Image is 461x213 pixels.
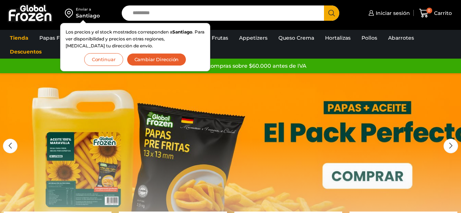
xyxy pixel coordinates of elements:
[384,31,418,45] a: Abarrotes
[321,31,354,45] a: Hortalizas
[65,7,76,19] img: address-field-icon.svg
[66,28,205,50] p: Los precios y el stock mostrados corresponden a . Para ver disponibilidad y precios en otras regi...
[84,53,123,66] button: Continuar
[374,9,410,17] span: Iniciar sesión
[367,6,410,20] a: Iniciar sesión
[426,8,432,13] span: 0
[432,9,452,17] span: Carrito
[76,7,100,12] div: Enviar a
[358,31,381,45] a: Pollos
[6,45,45,59] a: Descuentos
[324,5,339,21] button: Search button
[235,31,271,45] a: Appetizers
[76,12,100,19] div: Santiago
[275,31,318,45] a: Queso Crema
[6,31,32,45] a: Tienda
[127,53,187,66] button: Cambiar Dirección
[417,5,454,22] a: 0 Carrito
[36,31,75,45] a: Papas Fritas
[172,29,192,35] strong: Santiago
